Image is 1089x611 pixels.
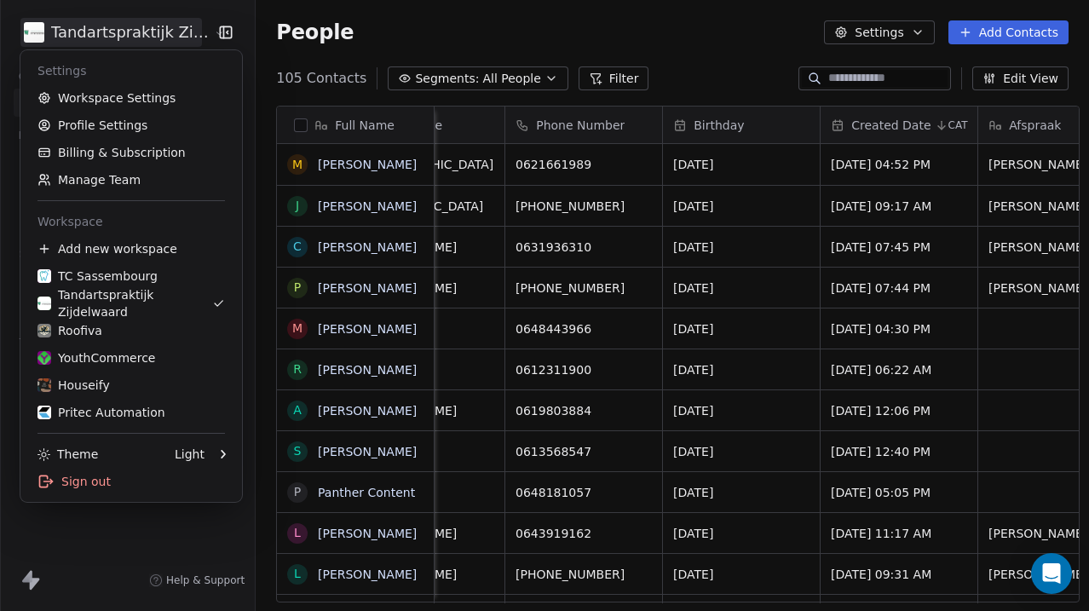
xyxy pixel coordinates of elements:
[37,324,51,337] img: Roofiva%20logo%20flavicon.png
[37,406,51,419] img: b646f82e.png
[37,286,212,320] div: Tandartspraktijk Zijdelwaard
[37,351,51,365] img: YC%20tumbnail%20flavicon.png
[27,57,235,84] div: Settings
[37,378,51,392] img: Afbeelding1.png
[37,322,102,339] div: Roofiva
[27,112,235,139] a: Profile Settings
[37,404,165,421] div: Pritec Automation
[37,268,158,285] div: TC Sassembourg
[175,446,205,463] div: Light
[27,208,235,235] div: Workspace
[27,166,235,193] a: Manage Team
[27,235,235,262] div: Add new workspace
[37,377,110,394] div: Houseify
[37,349,155,366] div: YouthCommerce
[27,139,235,166] a: Billing & Subscription
[27,84,235,112] a: Workspace Settings
[37,269,51,283] img: cropped-favo.png
[27,468,235,495] div: Sign out
[37,446,98,463] div: Theme
[37,297,51,310] img: cropped-Favicon-Zijdelwaard.webp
